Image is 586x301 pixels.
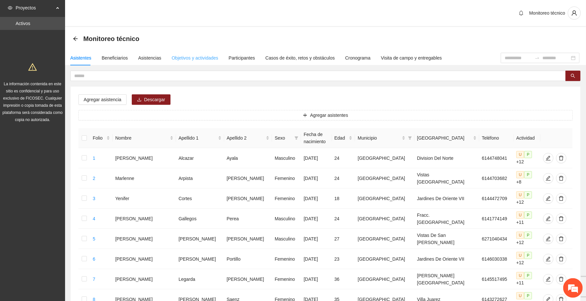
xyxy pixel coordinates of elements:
[543,236,553,241] span: edit
[529,10,565,16] span: Monitoreo técnico
[415,209,479,229] td: Fracc. [GEOGRAPHIC_DATA]
[479,168,514,188] td: 6144703682
[415,269,479,289] td: [PERSON_NAME][GEOGRAPHIC_DATA]
[301,168,332,188] td: [DATE]
[272,148,301,168] td: Masculino
[543,196,553,201] span: edit
[543,254,553,264] button: edit
[28,63,37,71] span: warning
[176,249,224,269] td: [PERSON_NAME]
[34,33,109,42] div: Chatee con nosotros ahora
[514,209,540,229] td: +11
[78,94,127,105] button: Agregar asistencia
[556,196,566,201] span: delete
[224,188,272,209] td: [PERSON_NAME]
[408,136,412,140] span: filter
[90,128,113,148] th: Folio
[556,254,566,264] button: delete
[102,54,128,62] div: Beneficiarios
[415,249,479,269] td: Jardines De Oriente VII
[524,272,532,279] span: P
[176,209,224,229] td: Gallegos
[303,113,307,118] span: plus
[301,249,332,269] td: [DATE]
[332,168,355,188] td: 24
[355,269,414,289] td: [GEOGRAPHIC_DATA]
[568,10,580,16] span: user
[301,128,332,148] th: Fecha de nacimiento
[355,188,414,209] td: [GEOGRAPHIC_DATA]
[293,133,300,143] span: filter
[535,55,540,61] span: to
[516,191,525,198] span: U
[415,168,479,188] td: Vistas [GEOGRAPHIC_DATA]
[113,269,176,289] td: [PERSON_NAME]
[332,229,355,249] td: 27
[355,168,414,188] td: [GEOGRAPHIC_DATA]
[332,269,355,289] td: 36
[514,269,540,289] td: +11
[516,272,525,279] span: U
[524,232,532,239] span: P
[176,128,224,148] th: Apellido 1
[355,148,414,168] td: [GEOGRAPHIC_DATA]
[332,148,355,168] td: 24
[8,6,12,10] span: eye
[556,234,566,244] button: delete
[73,36,78,41] span: arrow-left
[543,193,553,204] button: edit
[275,134,292,142] span: Sexo
[93,256,95,262] a: 6
[113,168,176,188] td: Marlenne
[556,213,566,224] button: delete
[516,232,525,239] span: U
[93,156,95,161] a: 1
[566,71,580,81] button: search
[301,209,332,229] td: [DATE]
[355,229,414,249] td: [GEOGRAPHIC_DATA]
[543,277,553,282] span: edit
[514,128,540,148] th: Actividad
[113,148,176,168] td: [PERSON_NAME]
[543,213,553,224] button: edit
[227,134,265,142] span: Apellido 2
[93,196,95,201] a: 3
[16,1,54,14] span: Proyectos
[543,216,553,221] span: edit
[514,249,540,269] td: +12
[310,112,348,119] span: Agregar asistentes
[556,236,566,241] span: delete
[176,269,224,289] td: Legarda
[93,176,95,181] a: 2
[543,234,553,244] button: edit
[415,128,479,148] th: Colonia
[415,229,479,249] td: Vistas De San [PERSON_NAME]
[355,209,414,229] td: [GEOGRAPHIC_DATA]
[113,128,176,148] th: Nombre
[524,212,532,219] span: P
[556,277,566,282] span: delete
[113,229,176,249] td: [PERSON_NAME]
[556,216,566,221] span: delete
[479,188,514,209] td: 6144472709
[83,34,139,44] span: Monitoreo técnico
[516,151,525,158] span: U
[272,229,301,249] td: Masculino
[115,134,169,142] span: Nombre
[479,249,514,269] td: 6146030338
[571,74,575,79] span: search
[556,193,566,204] button: delete
[543,256,553,262] span: edit
[229,54,255,62] div: Participantes
[224,249,272,269] td: Portillo
[176,168,224,188] td: Arpista
[224,209,272,229] td: Perea
[3,82,63,122] span: La información contenida en este sitio es confidencial y para uso exclusivo de FICOSEC. Cualquier...
[266,54,335,62] div: Casos de éxito, retos y obstáculos
[516,212,525,219] span: U
[479,269,514,289] td: 6145517495
[176,188,224,209] td: Cortes
[514,188,540,209] td: +12
[543,156,553,161] span: edit
[272,168,301,188] td: Femenino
